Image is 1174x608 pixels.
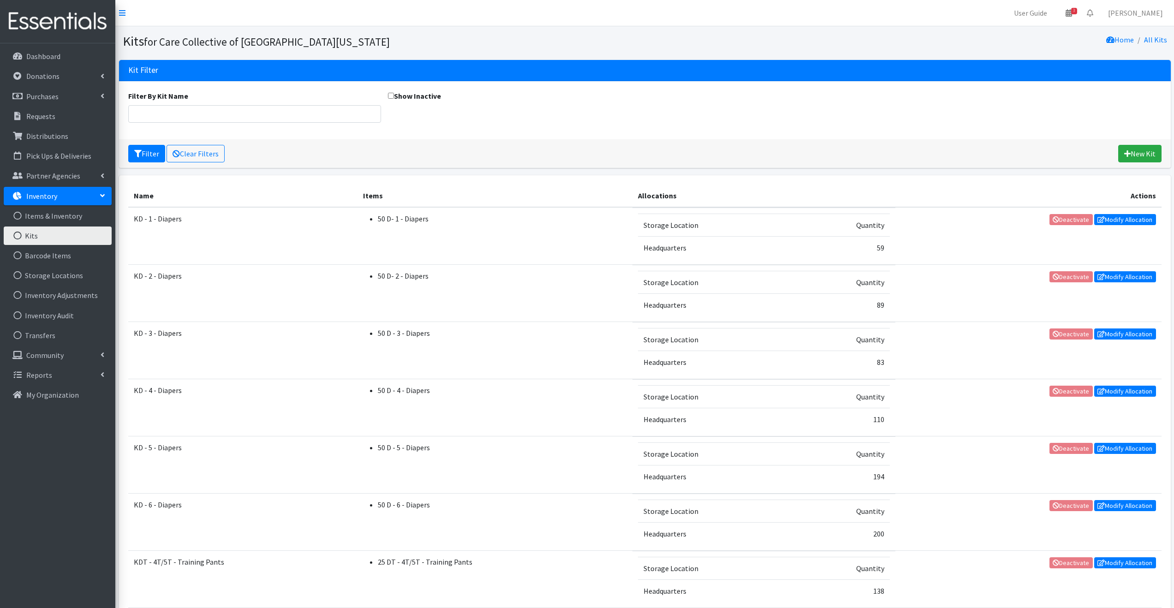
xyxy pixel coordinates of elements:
li: 50 D - 4 - Diapers [378,385,626,396]
p: Donations [26,72,60,81]
a: Modify Allocation [1094,271,1156,282]
td: Storage Location [638,557,796,579]
td: 59 [796,236,890,259]
td: Headquarters [638,465,796,488]
li: 25 DT - 4T/5T - Training Pants [378,556,626,567]
td: Headquarters [638,522,796,545]
a: Donations [4,67,112,85]
td: Storage Location [638,500,796,522]
a: Clear Filters [167,145,225,162]
a: 3 [1058,4,1079,22]
a: Pick Ups & Deliveries [4,147,112,165]
p: Reports [26,370,52,380]
a: Community [4,346,112,364]
th: Allocations [632,185,895,207]
p: Requests [26,112,55,121]
a: Modify Allocation [1094,214,1156,225]
p: Dashboard [26,52,60,61]
a: Distributions [4,127,112,145]
td: KD - 1 - Diapers [128,207,358,265]
a: New Kit [1118,145,1162,162]
label: Show Inactive [388,90,441,101]
h1: Kits [123,33,642,49]
a: Inventory Adjustments [4,286,112,304]
li: 50 D - 6 - Diapers [378,499,626,510]
a: Items & Inventory [4,207,112,225]
a: Kits [4,227,112,245]
td: Quantity [796,214,890,236]
li: 50 D- 2 - Diapers [378,270,626,281]
a: Modify Allocation [1094,557,1156,568]
input: Show Inactive [388,93,394,99]
p: Purchases [26,92,59,101]
p: Community [26,351,64,360]
p: Pick Ups & Deliveries [26,151,91,161]
td: KDT - 4T/5T - Training Pants [128,551,358,608]
a: Dashboard [4,47,112,66]
a: Purchases [4,87,112,106]
td: Quantity [796,385,890,408]
p: Inventory [26,191,57,201]
li: 50 D- 1 - Diapers [378,213,626,224]
td: Storage Location [638,271,796,293]
td: Quantity [796,271,890,293]
a: Modify Allocation [1094,328,1156,340]
td: 89 [796,293,890,316]
td: Quantity [796,328,890,351]
td: Headquarters [638,408,796,430]
td: Storage Location [638,385,796,408]
a: Inventory Audit [4,306,112,325]
td: 110 [796,408,890,430]
a: Home [1106,35,1134,44]
td: Headquarters [638,351,796,373]
a: Storage Locations [4,266,112,285]
p: My Organization [26,390,79,399]
small: for Care Collective of [GEOGRAPHIC_DATA][US_STATE] [144,35,390,48]
li: 50 D - 3 - Diapers [378,328,626,339]
td: Headquarters [638,236,796,259]
a: Modify Allocation [1094,386,1156,397]
a: User Guide [1007,4,1055,22]
a: Modify Allocation [1094,500,1156,511]
a: Requests [4,107,112,125]
td: KD - 3 - Diapers [128,322,358,379]
a: Transfers [4,326,112,345]
li: 50 D - 5 - Diapers [378,442,626,453]
a: Modify Allocation [1094,443,1156,454]
td: 194 [796,465,890,488]
p: Distributions [26,131,68,141]
td: Quantity [796,557,890,579]
td: KD - 6 - Diapers [128,494,358,551]
a: Partner Agencies [4,167,112,185]
td: Storage Location [638,442,796,465]
td: 200 [796,522,890,545]
label: Filter By Kit Name [128,90,188,101]
span: 3 [1071,8,1077,14]
td: Storage Location [638,214,796,236]
td: KD - 4 - Diapers [128,379,358,436]
img: HumanEssentials [4,6,112,37]
td: 83 [796,351,890,373]
td: Headquarters [638,579,796,602]
th: Actions [895,185,1161,207]
td: Quantity [796,500,890,522]
td: 138 [796,579,890,602]
td: Headquarters [638,293,796,316]
a: All Kits [1144,35,1167,44]
h3: Kit Filter [128,66,158,75]
td: KD - 2 - Diapers [128,265,358,322]
a: Reports [4,366,112,384]
td: Quantity [796,442,890,465]
th: Items [358,185,632,207]
a: Barcode Items [4,246,112,265]
a: My Organization [4,386,112,404]
a: Inventory [4,187,112,205]
td: Storage Location [638,328,796,351]
a: [PERSON_NAME] [1101,4,1170,22]
th: Name [128,185,358,207]
button: Filter [128,145,165,162]
p: Partner Agencies [26,171,80,180]
td: KD - 5 - Diapers [128,436,358,494]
